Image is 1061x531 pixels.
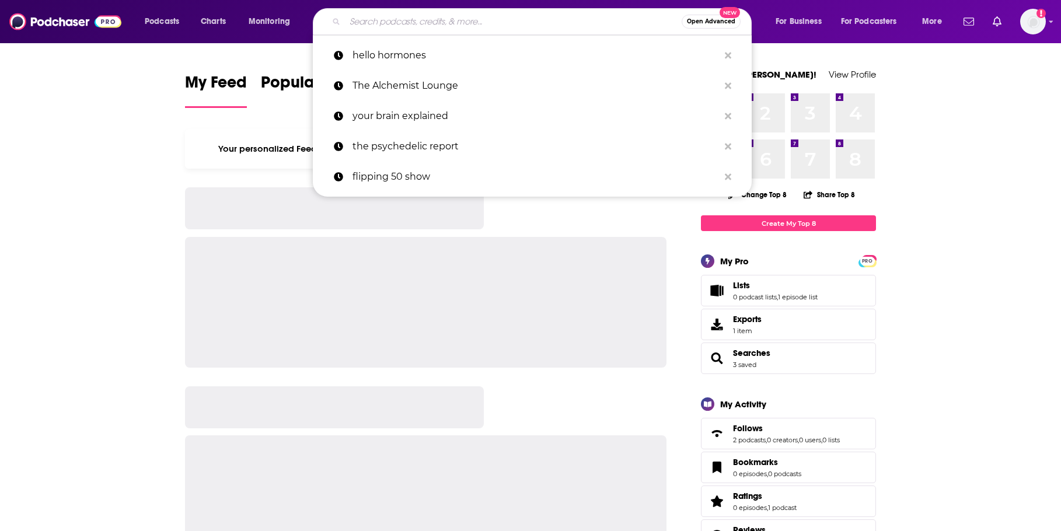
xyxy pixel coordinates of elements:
button: Open AdvancedNew [682,15,741,29]
span: , [766,436,767,444]
span: Monitoring [249,13,290,30]
span: , [798,436,799,444]
a: Follows [733,423,840,434]
span: Bookmarks [701,452,876,483]
span: Exports [733,314,762,324]
span: , [767,504,768,512]
p: flipping 50 show [352,162,719,192]
img: User Profile [1020,9,1046,34]
button: Show profile menu [1020,9,1046,34]
button: Share Top 8 [803,183,856,206]
div: My Activity [720,399,766,410]
a: Exports [701,309,876,340]
span: More [922,13,942,30]
span: Podcasts [145,13,179,30]
a: Follows [705,425,728,442]
a: Lists [705,282,728,299]
a: 3 saved [733,361,756,369]
a: Ratings [733,491,797,501]
a: Bookmarks [733,457,801,467]
a: Ratings [705,493,728,509]
span: , [821,436,822,444]
span: Charts [201,13,226,30]
span: For Podcasters [841,13,897,30]
div: Your personalized Feed is curated based on the Podcasts, Creators, Users, and Lists that you Follow. [185,129,666,169]
a: The Alchemist Lounge [313,71,752,101]
svg: Add a profile image [1036,9,1046,18]
button: Change Top 8 [721,187,794,202]
a: Searches [705,350,728,366]
p: hello hormones [352,40,719,71]
div: My Pro [720,256,749,267]
span: Exports [705,316,728,333]
a: View Profile [829,69,876,80]
span: , [777,293,778,301]
button: open menu [240,12,305,31]
a: Show notifications dropdown [959,12,979,32]
a: Lists [733,280,818,291]
a: 0 users [799,436,821,444]
a: 0 lists [822,436,840,444]
span: , [767,470,768,478]
a: 0 podcasts [768,470,801,478]
a: Popular Feed [261,72,360,108]
span: Open Advanced [687,19,735,25]
span: PRO [860,257,874,265]
a: My Feed [185,72,247,108]
a: flipping 50 show [313,162,752,192]
a: 2 podcasts [733,436,766,444]
span: Logged in as Ashley_Beenen [1020,9,1046,34]
a: PRO [860,256,874,265]
span: Bookmarks [733,457,778,467]
a: Searches [733,348,770,358]
span: For Business [776,13,822,30]
span: My Feed [185,72,247,99]
p: your brain explained [352,101,719,131]
span: Searches [701,343,876,374]
button: open menu [767,12,836,31]
button: open menu [914,12,957,31]
button: open menu [137,12,194,31]
a: Charts [193,12,233,31]
a: 0 podcast lists [733,293,777,301]
button: open menu [833,12,914,31]
a: Show notifications dropdown [988,12,1006,32]
a: 0 creators [767,436,798,444]
a: Bookmarks [705,459,728,476]
a: Welcome [PERSON_NAME]! [701,69,816,80]
a: 1 episode list [778,293,818,301]
span: Follows [733,423,763,434]
p: the psychedelic report [352,131,719,162]
a: 0 episodes [733,504,767,512]
img: Podchaser - Follow, Share and Rate Podcasts [9,11,121,33]
a: the psychedelic report [313,131,752,162]
span: Lists [733,280,750,291]
input: Search podcasts, credits, & more... [345,12,682,31]
div: Search podcasts, credits, & more... [324,8,763,35]
span: Lists [701,275,876,306]
span: Popular Feed [261,72,360,99]
span: Follows [701,418,876,449]
span: 1 item [733,327,762,335]
a: 1 podcast [768,504,797,512]
span: New [720,7,741,18]
a: Create My Top 8 [701,215,876,231]
a: 0 episodes [733,470,767,478]
p: The Alchemist Lounge [352,71,719,101]
a: hello hormones [313,40,752,71]
a: your brain explained [313,101,752,131]
span: Ratings [733,491,762,501]
span: Ratings [701,485,876,517]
